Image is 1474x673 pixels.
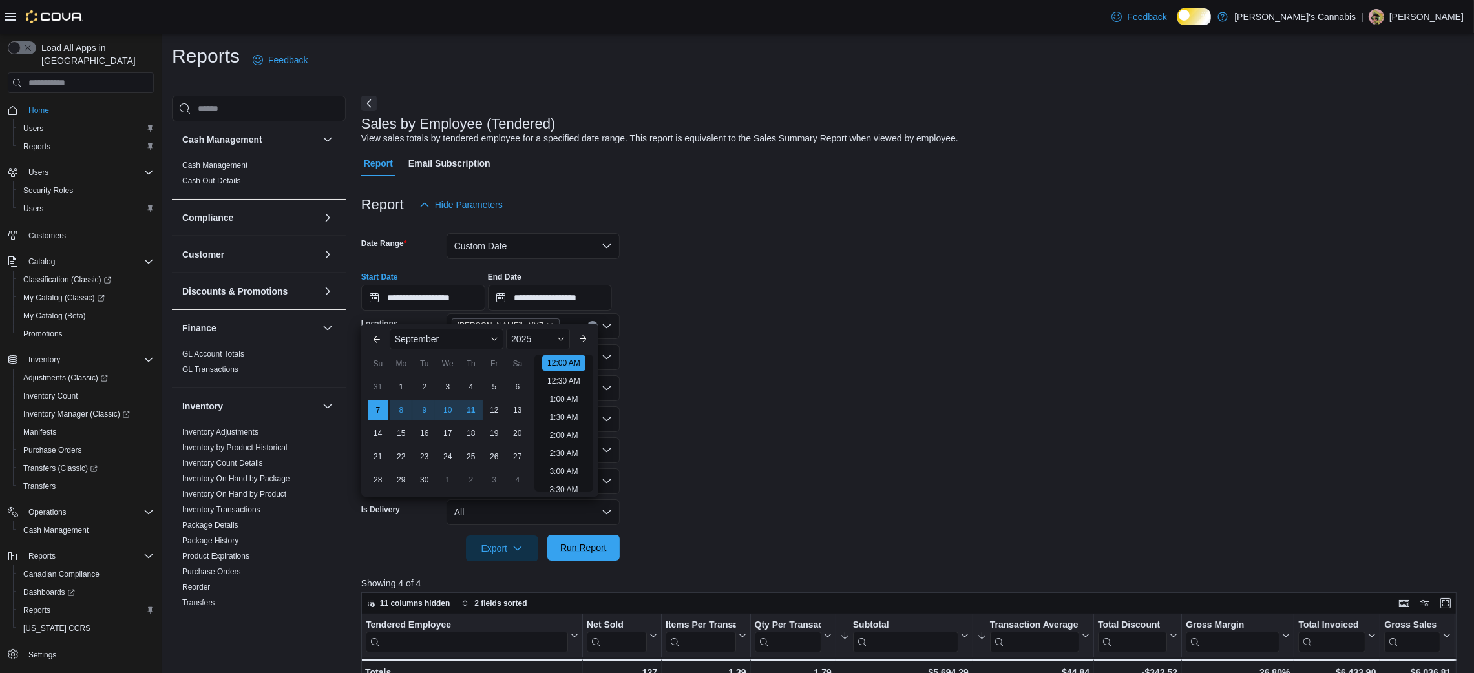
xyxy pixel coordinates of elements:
[507,446,528,467] div: day-27
[507,423,528,444] div: day-20
[23,504,154,520] span: Operations
[182,583,210,592] a: Reorder
[368,446,388,467] div: day-21
[28,105,49,116] span: Home
[18,479,154,494] span: Transfers
[182,176,241,186] span: Cash Out Details
[3,101,159,119] button: Home
[366,375,529,492] div: September, 2025
[1177,8,1211,25] input: Dark Mode
[364,150,393,176] span: Report
[172,424,346,647] div: Inventory
[1177,25,1178,26] span: Dark Mode
[414,353,435,374] div: Tu
[18,290,110,305] a: My Catalog (Classic)
[544,446,583,461] li: 2:30 AM
[391,446,412,467] div: day-22
[182,285,317,298] button: Discounts & Promotions
[13,619,159,637] button: [US_STATE] CCRS
[18,461,154,476] span: Transfers (Classic)
[28,551,56,561] span: Reports
[542,373,585,389] li: 12:30 AM
[23,311,86,321] span: My Catalog (Beta)
[182,489,286,499] span: Inventory On Hand by Product
[18,201,48,216] a: Users
[602,383,612,393] button: Open list of options
[1438,595,1453,611] button: Enter fullscreen
[506,329,570,349] div: Button. Open the year selector. 2025 is currently selected.
[3,163,159,181] button: Users
[23,185,73,196] span: Security Roles
[13,387,159,405] button: Inventory Count
[23,569,100,579] span: Canadian Compliance
[182,551,249,561] span: Product Expirations
[23,102,154,118] span: Home
[18,290,154,305] span: My Catalog (Classic)
[23,427,56,437] span: Manifests
[380,598,450,608] span: 11 columns hidden
[23,481,56,492] span: Transfers
[437,353,458,374] div: We
[23,409,130,419] span: Inventory Manager (Classic)
[23,165,54,180] button: Users
[23,587,75,597] span: Dashboards
[182,520,238,530] span: Package Details
[361,116,556,132] h3: Sales by Employee (Tendered)
[23,504,72,520] button: Operations
[461,446,481,467] div: day-25
[23,548,61,564] button: Reports
[1298,619,1365,652] div: Total Invoiced
[461,400,481,420] div: day-11
[361,132,958,145] div: View sales totals by tendered employee for a specified date range. This report is equivalent to t...
[544,464,583,479] li: 3:00 AM
[1298,619,1365,632] div: Total Invoiced
[368,400,388,420] div: day-7
[461,353,481,374] div: Th
[414,423,435,444] div: day-16
[18,388,154,404] span: Inventory Count
[23,525,89,535] span: Cash Management
[534,355,593,492] ul: Time
[1361,9,1363,25] p: |
[182,443,288,452] a: Inventory by Product Historical
[23,227,154,243] span: Customers
[182,248,224,261] h3: Customer
[18,603,56,618] a: Reports
[560,541,607,554] span: Run Report
[182,349,244,358] a: GL Account Totals
[484,353,505,374] div: Fr
[182,161,247,170] a: Cash Management
[1098,619,1167,632] div: Total Discount
[361,504,400,515] label: Is Delivery
[18,308,154,324] span: My Catalog (Beta)
[13,325,159,343] button: Promotions
[18,183,78,198] a: Security Roles
[1389,9,1464,25] p: [PERSON_NAME]
[602,321,612,331] button: Open list of options
[182,567,241,576] a: Purchase Orders
[1098,619,1177,652] button: Total Discount
[587,619,647,632] div: Net Sold
[391,353,412,374] div: Mo
[456,595,532,611] button: 2 fields sorted
[182,160,247,171] span: Cash Management
[182,505,260,514] a: Inventory Transactions
[3,225,159,244] button: Customers
[391,423,412,444] div: day-15
[268,54,308,67] span: Feedback
[977,619,1090,652] button: Transaction Average
[362,595,456,611] button: 11 columns hidden
[182,211,233,224] h3: Compliance
[1098,619,1167,652] div: Total Discount
[368,470,388,490] div: day-28
[182,598,215,607] a: Transfers
[182,521,238,530] a: Package Details
[507,377,528,397] div: day-6
[447,233,620,259] button: Custom Date
[452,318,560,333] span: MaryJane's YYZ
[666,619,736,632] div: Items Per Transaction
[853,619,958,632] div: Subtotal
[18,566,154,582] span: Canadian Compliance
[320,247,335,262] button: Customer
[414,400,435,420] div: day-9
